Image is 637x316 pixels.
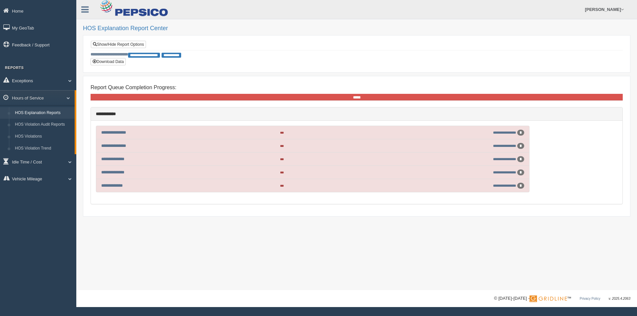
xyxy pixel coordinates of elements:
[580,297,600,300] a: Privacy Policy
[12,119,75,131] a: HOS Violation Audit Reports
[91,41,146,48] a: Show/Hide Report Options
[83,25,630,32] h2: HOS Explanation Report Center
[12,131,75,143] a: HOS Violations
[91,58,126,65] button: Download Data
[12,143,75,155] a: HOS Violation Trend
[12,107,75,119] a: HOS Explanation Reports
[609,297,630,300] span: v. 2025.4.2063
[494,295,630,302] div: © [DATE]-[DATE] - ™
[530,295,567,302] img: Gridline
[91,85,623,91] h4: Report Queue Completion Progress:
